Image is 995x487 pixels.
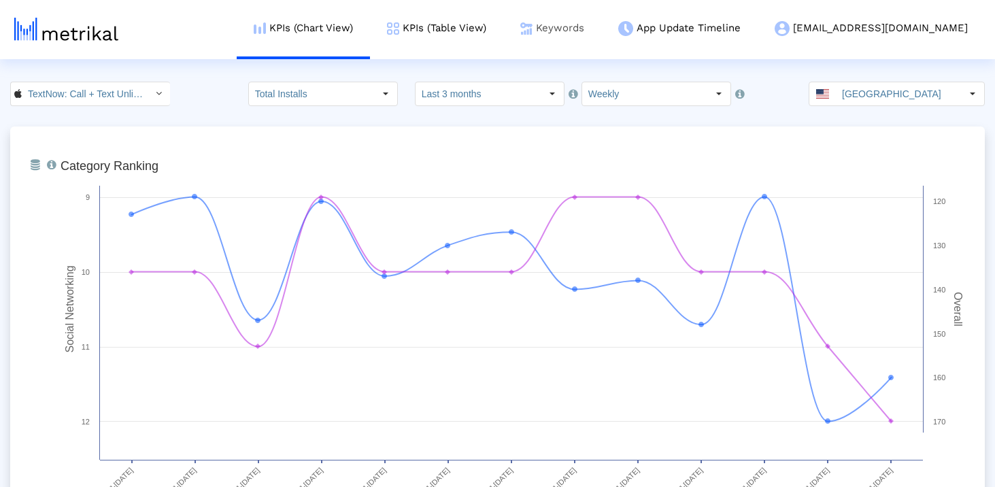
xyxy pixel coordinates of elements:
[82,268,90,276] text: 10
[952,292,964,326] tspan: Overall
[374,82,397,105] div: Select
[61,159,158,173] tspan: Category Ranking
[520,22,533,35] img: keywords.png
[707,82,730,105] div: Select
[933,330,945,338] text: 150
[541,82,564,105] div: Select
[86,193,90,201] text: 9
[82,418,90,426] text: 12
[933,197,945,205] text: 120
[147,82,170,105] div: Select
[14,18,118,41] img: metrical-logo-light.png
[775,21,790,36] img: my-account-menu-icon.png
[64,265,75,352] tspan: Social Networking
[254,22,266,34] img: kpi-chart-menu-icon.png
[961,82,984,105] div: Select
[82,343,90,351] text: 11
[387,22,399,35] img: kpi-table-menu-icon.png
[933,241,945,250] text: 130
[933,418,945,426] text: 170
[933,373,945,382] text: 160
[618,21,633,36] img: app-update-menu-icon.png
[933,286,945,294] text: 140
